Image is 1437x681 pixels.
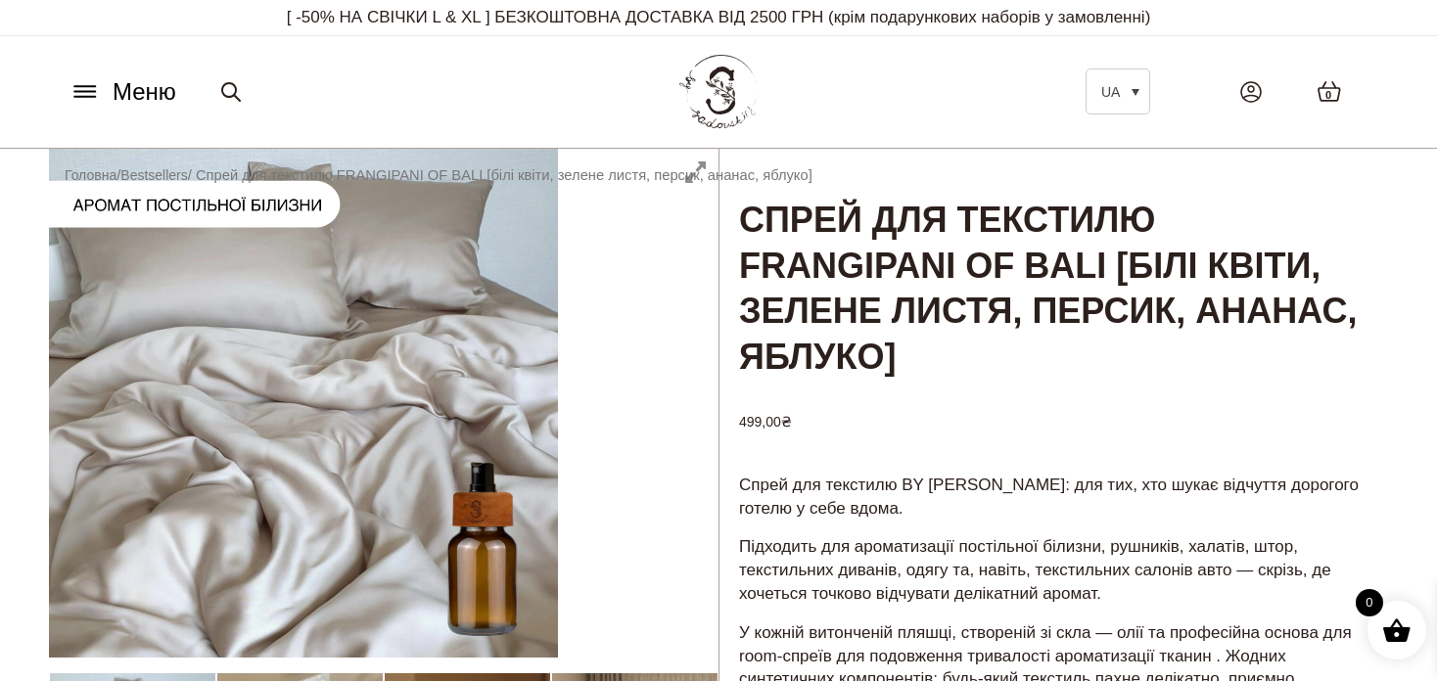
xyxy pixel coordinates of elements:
[739,474,1368,521] p: Спрей для текстилю BY [PERSON_NAME]: для тих, хто шукає відчуття дорогого готелю у себе вдома.
[1101,84,1120,100] span: UA
[1356,589,1383,616] span: 0
[1297,61,1362,122] a: 0
[739,535,1368,605] p: Підходить для ароматизації постільної білизни, рушників, халатів, штор, текстильних диванів, одяг...
[113,74,176,110] span: Меню
[64,73,182,111] button: Меню
[65,164,812,186] nav: Breadcrumb
[679,55,758,128] img: BY SADOVSKIY
[781,414,792,430] span: ₴
[719,149,1388,383] h1: Спрей для текстилю FRANGIPANI OF BALI [білі квіти, зелене листя, персик, ананас, яблуко]
[65,167,116,183] a: Головна
[739,414,792,430] bdi: 499,00
[1325,87,1331,104] span: 0
[120,167,187,183] a: Bestsellers
[1086,68,1150,114] a: UA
